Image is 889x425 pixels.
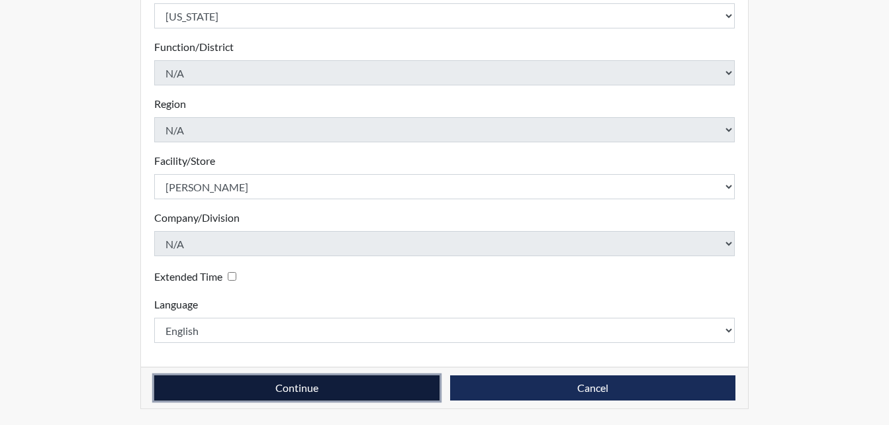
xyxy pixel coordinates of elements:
label: Function/District [154,39,234,55]
label: Facility/Store [154,153,215,169]
label: Region [154,96,186,112]
label: Language [154,297,198,312]
label: Extended Time [154,269,222,285]
div: Checking this box will provide the interviewee with an accomodation of extra time to answer each ... [154,267,242,286]
button: Continue [154,375,440,401]
label: Company/Division [154,210,240,226]
button: Cancel [450,375,735,401]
